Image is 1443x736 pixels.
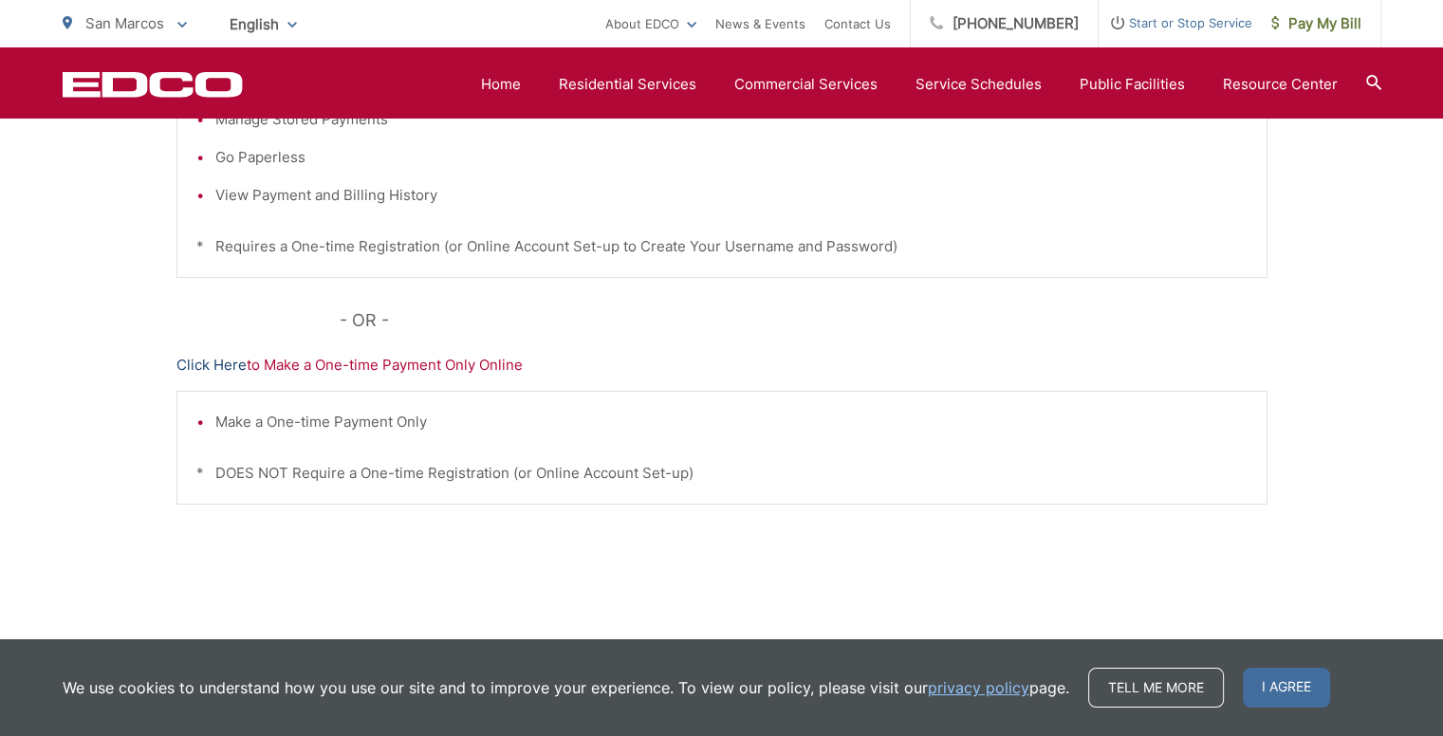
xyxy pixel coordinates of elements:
a: Commercial Services [734,73,878,96]
p: * Requires a One-time Registration (or Online Account Set-up to Create Your Username and Password) [196,235,1248,258]
a: Residential Services [559,73,696,96]
a: Contact Us [824,12,891,35]
li: Make a One-time Payment Only [215,411,1248,433]
p: We use cookies to understand how you use our site and to improve your experience. To view our pol... [63,676,1069,699]
a: About EDCO [605,12,696,35]
span: English [215,8,311,41]
li: View Payment and Billing History [215,184,1248,207]
a: News & Events [715,12,805,35]
p: to Make a One-time Payment Only Online [176,354,1267,377]
a: EDCD logo. Return to the homepage. [63,71,243,98]
a: privacy policy [928,676,1029,699]
p: * DOES NOT Require a One-time Registration (or Online Account Set-up) [196,462,1248,485]
p: - OR - [340,306,1267,335]
a: Home [481,73,521,96]
li: Manage Stored Payments [215,108,1248,131]
a: Click Here [176,354,247,377]
li: Go Paperless [215,146,1248,169]
a: Service Schedules [916,73,1042,96]
a: Public Facilities [1080,73,1185,96]
span: San Marcos [85,14,164,32]
a: Resource Center [1223,73,1338,96]
span: Pay My Bill [1271,12,1361,35]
